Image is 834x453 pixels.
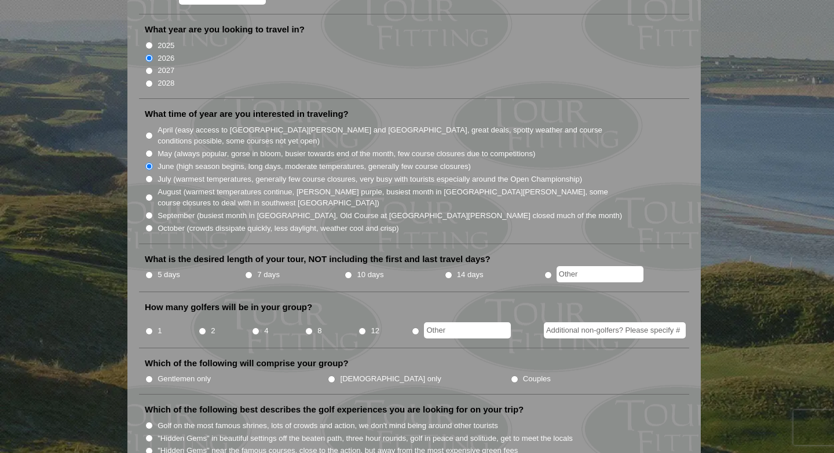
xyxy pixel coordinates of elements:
[158,174,582,185] label: July (warmest temperatures, generally few course closures, very busy with tourists especially aro...
[158,269,180,281] label: 5 days
[145,253,491,265] label: What is the desired length of your tour, NOT including the first and last travel days?
[158,223,399,234] label: October (crowds dissipate quickly, less daylight, weather cool and crisp)
[145,358,349,369] label: Which of the following will comprise your group?
[357,269,384,281] label: 10 days
[544,322,686,338] input: Additional non-golfers? Please specify #
[158,210,622,222] label: September (busiest month in [GEOGRAPHIC_DATA], Old Course at [GEOGRAPHIC_DATA][PERSON_NAME] close...
[158,65,174,76] label: 2027
[158,53,174,64] label: 2026
[257,269,280,281] label: 7 days
[145,108,349,120] label: What time of year are you interested in traveling?
[264,325,268,337] label: 4
[523,373,551,385] label: Couples
[158,78,174,89] label: 2028
[158,420,498,432] label: Golf on the most famous shrines, lots of crowds and action, we don't mind being around other tour...
[424,322,511,338] input: Other
[158,433,573,444] label: "Hidden Gems" in beautiful settings off the beaten path, three hour rounds, golf in peace and sol...
[158,373,211,385] label: Gentlemen only
[557,266,643,282] input: Other
[145,404,524,415] label: Which of the following best describes the golf experiences you are looking for on your trip?
[158,124,623,147] label: April (easy access to [GEOGRAPHIC_DATA][PERSON_NAME] and [GEOGRAPHIC_DATA], great deals, spotty w...
[457,269,484,281] label: 14 days
[158,40,174,51] label: 2025
[341,373,441,385] label: [DEMOGRAPHIC_DATA] only
[317,325,321,337] label: 8
[371,325,379,337] label: 12
[158,325,162,337] label: 1
[158,186,623,209] label: August (warmest temperatures continue, [PERSON_NAME] purple, busiest month in [GEOGRAPHIC_DATA][P...
[145,301,312,313] label: How many golfers will be in your group?
[145,24,305,35] label: What year are you looking to travel in?
[211,325,215,337] label: 2
[158,148,535,160] label: May (always popular, gorse in bloom, busier towards end of the month, few course closures due to ...
[158,161,471,172] label: June (high season begins, long days, moderate temperatures, generally few course closures)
